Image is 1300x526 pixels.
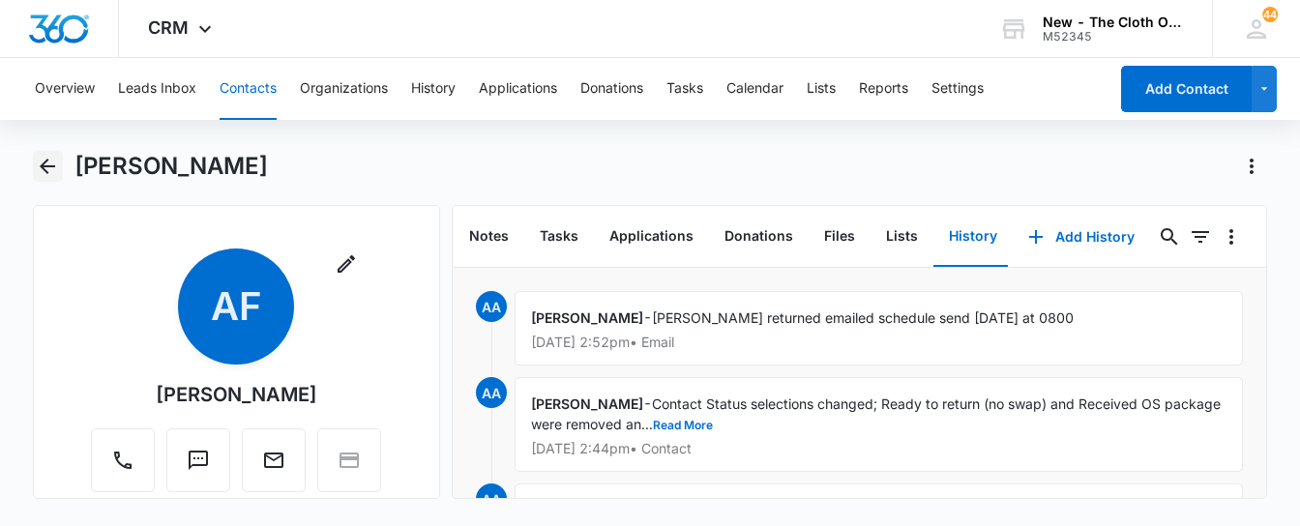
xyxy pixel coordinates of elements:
[300,58,388,120] button: Organizations
[531,336,1226,349] p: [DATE] 2:52pm • Email
[653,420,713,431] button: Read More
[476,291,507,322] span: AA
[1262,7,1278,22] span: 44
[524,207,594,267] button: Tasks
[479,58,557,120] button: Applications
[1262,7,1278,22] div: notifications count
[652,309,1074,326] span: [PERSON_NAME] returned emailed schedule send [DATE] at 0800
[91,428,155,492] button: Call
[411,58,456,120] button: History
[242,428,306,492] button: Email
[859,58,908,120] button: Reports
[594,207,709,267] button: Applications
[35,58,95,120] button: Overview
[1043,30,1184,44] div: account id
[871,207,933,267] button: Lists
[1236,151,1267,182] button: Actions
[807,58,836,120] button: Lists
[726,58,783,120] button: Calendar
[515,291,1243,365] div: -
[476,377,507,408] span: AA
[809,207,871,267] button: Files
[531,442,1226,455] p: [DATE] 2:44pm • Contact
[166,458,230,475] a: Text
[531,309,643,326] span: [PERSON_NAME]
[74,152,268,181] h1: [PERSON_NAME]
[476,483,507,514] span: AA
[1216,221,1247,252] button: Overflow Menu
[531,395,643,412] span: [PERSON_NAME]
[156,380,317,409] div: [PERSON_NAME]
[1043,15,1184,30] div: account name
[1121,66,1252,112] button: Add Contact
[242,458,306,475] a: Email
[220,58,277,120] button: Contacts
[178,248,294,365] span: AF
[709,207,809,267] button: Donations
[166,428,230,492] button: Text
[91,458,155,475] a: Call
[515,377,1243,472] div: -
[33,151,63,182] button: Back
[580,58,643,120] button: Donations
[933,207,1013,267] button: History
[666,58,703,120] button: Tasks
[1185,221,1216,252] button: Filters
[1154,221,1185,252] button: Search...
[118,58,196,120] button: Leads Inbox
[531,395,1225,432] span: Contact Status selections changed; Ready to return (no swap) and Received OS package were removed...
[454,207,524,267] button: Notes
[931,58,984,120] button: Settings
[1009,214,1154,260] button: Add History
[148,17,189,38] span: CRM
